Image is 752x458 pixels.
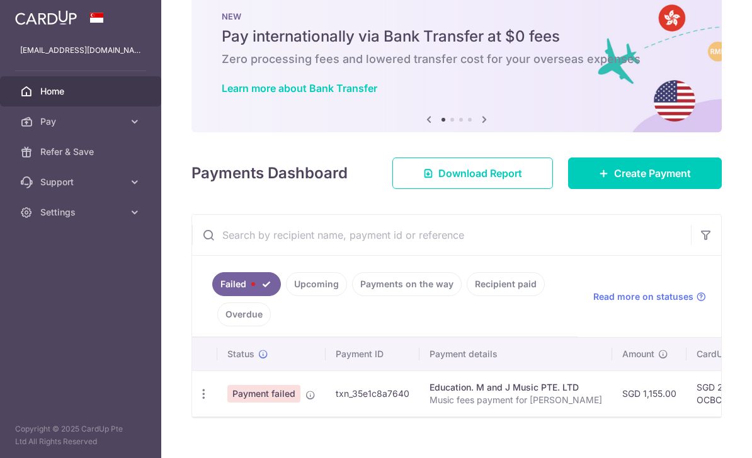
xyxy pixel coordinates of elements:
a: Upcoming [286,272,347,296]
span: Read more on statuses [593,290,693,303]
span: Amount [622,348,654,360]
span: CardUp fee [697,348,744,360]
span: Create Payment [614,166,691,181]
a: Failed [212,272,281,296]
h5: Pay internationally via Bank Transfer at $0 fees [222,26,692,47]
span: Home [40,85,123,98]
a: Read more on statuses [593,290,706,303]
a: Recipient paid [467,272,545,296]
a: Learn more about Bank Transfer [222,82,377,94]
p: [EMAIL_ADDRESS][DOMAIN_NAME] [20,44,141,57]
h6: Zero processing fees and lowered transfer cost for your overseas expenses [222,52,692,67]
th: Payment details [419,338,612,370]
td: txn_35e1c8a7640 [326,370,419,416]
span: Payment failed [227,385,300,403]
span: Download Report [438,166,522,181]
span: Settings [40,206,123,219]
input: Search by recipient name, payment id or reference [192,215,691,255]
p: Music fees payment for [PERSON_NAME] [430,394,602,406]
td: SGD 1,155.00 [612,370,686,416]
p: NEW [222,11,692,21]
span: Pay [40,115,123,128]
a: Overdue [217,302,271,326]
div: Education. M and J Music PTE. LTD [430,381,602,394]
span: Refer & Save [40,146,123,158]
h4: Payments Dashboard [191,162,348,185]
a: Create Payment [568,157,722,189]
img: CardUp [15,10,77,25]
span: Status [227,348,254,360]
th: Payment ID [326,338,419,370]
span: Support [40,176,123,188]
span: Help [29,9,55,20]
a: Payments on the way [352,272,462,296]
a: Download Report [392,157,553,189]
